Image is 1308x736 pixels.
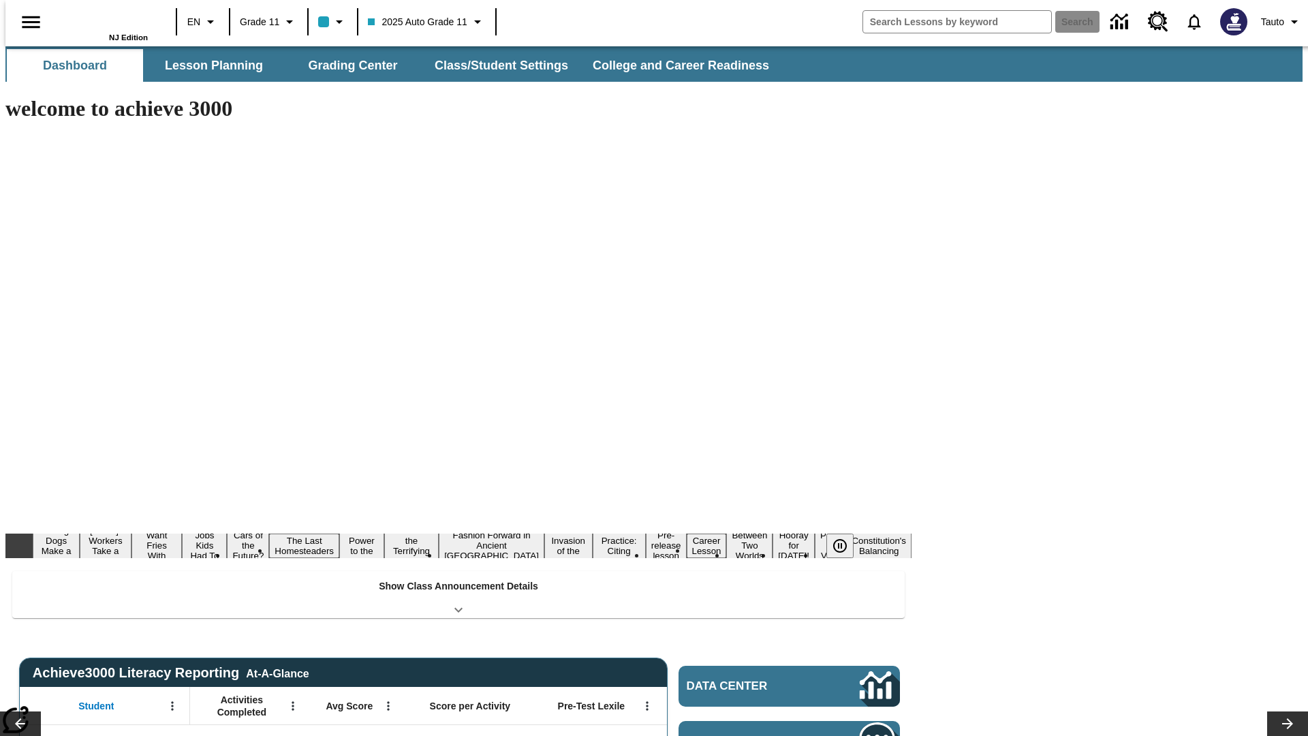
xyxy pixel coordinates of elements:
button: Open Menu [378,696,399,716]
span: Grade 11 [240,15,279,29]
span: Student [78,700,114,712]
p: Show Class Announcement Details [379,579,538,594]
button: Slide 12 Pre-release lesson [646,528,687,563]
a: Home [59,6,148,33]
button: Dashboard [7,49,143,82]
button: Grading Center [285,49,421,82]
button: Open side menu [11,2,51,42]
span: Activities Completed [197,694,287,718]
button: Grade: Grade 11, Select a grade [234,10,303,34]
button: Lesson carousel, Next [1267,711,1308,736]
span: Score per Activity [430,700,511,712]
button: Slide 15 Hooray for Constitution Day! [773,528,815,563]
span: Data Center [687,679,814,693]
button: Slide 13 Career Lesson [687,534,727,558]
button: Profile/Settings [1256,10,1308,34]
button: College and Career Readiness [582,49,780,82]
button: Open Menu [283,696,303,716]
div: Pause [826,534,867,558]
button: Slide 16 Point of View [815,528,846,563]
button: Slide 4 Dirty Jobs Kids Had To Do [182,518,227,573]
button: Class color is light blue. Change class color [313,10,353,34]
div: SubNavbar [5,49,781,82]
button: Select a new avatar [1212,4,1256,40]
button: Language: EN, Select a language [181,10,225,34]
a: Resource Center, Will open in new tab [1140,3,1177,40]
button: Slide 6 The Last Homesteaders [269,534,339,558]
span: NJ Edition [109,33,148,42]
button: Slide 8 Attack of the Terrifying Tomatoes [384,523,439,568]
button: Slide 17 The Constitution's Balancing Act [846,523,912,568]
div: At-A-Glance [246,665,309,680]
input: search field [863,11,1051,33]
button: Class/Student Settings [424,49,579,82]
button: Slide 2 Labor Day: Workers Take a Stand [80,523,131,568]
button: Lesson Planning [146,49,282,82]
button: Slide 9 Fashion Forward in Ancient Rome [439,528,544,563]
span: Tauto [1261,15,1284,29]
span: Pre-Test Lexile [558,700,625,712]
span: Avg Score [326,700,373,712]
button: Open Menu [162,696,183,716]
div: SubNavbar [5,46,1303,82]
button: Slide 14 Between Two Worlds [726,528,773,563]
div: Home [59,5,148,42]
div: Show Class Announcement Details [12,571,905,618]
a: Notifications [1177,4,1212,40]
button: Open Menu [637,696,657,716]
button: Pause [826,534,854,558]
span: EN [187,15,200,29]
a: Data Center [679,666,900,707]
span: 2025 Auto Grade 11 [368,15,467,29]
button: Slide 1 Diving Dogs Make a Splash [33,523,80,568]
button: Slide 7 Solar Power to the People [339,523,384,568]
button: Slide 5 Cars of the Future? [227,528,269,563]
button: Slide 10 The Invasion of the Free CD [544,523,593,568]
a: Data Center [1102,3,1140,41]
button: Slide 3 Do You Want Fries With That? [131,518,183,573]
button: Slide 11 Mixed Practice: Citing Evidence [593,523,646,568]
span: Achieve3000 Literacy Reporting [33,665,309,681]
h1: welcome to achieve 3000 [5,96,912,121]
button: Class: 2025 Auto Grade 11, Select your class [362,10,490,34]
img: Avatar [1220,8,1247,35]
